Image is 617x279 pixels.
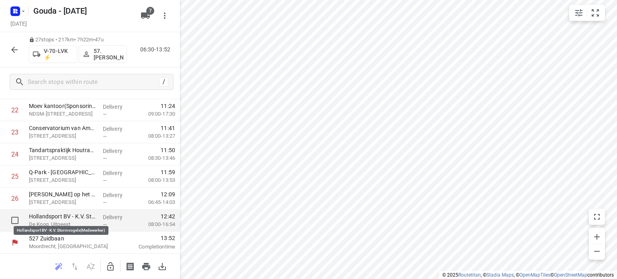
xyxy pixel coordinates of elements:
[140,45,174,54] p: 06:30-13:52
[95,37,103,43] span: 47u
[103,169,133,177] p: Delivery
[51,262,67,270] span: Reoptimize route
[29,168,96,176] p: Q-Park - Amsterdam - P1 Transformatorweg(Raymond Dijkstra & Sanderino Joren)
[7,212,23,228] span: Select
[137,8,153,24] button: 7
[103,177,107,183] span: —
[135,132,175,140] p: 08:00-13:27
[161,124,175,132] span: 11:41
[442,272,614,278] li: © 2025 , © , © © contributors
[103,200,107,206] span: —
[146,7,154,15] span: 7
[7,19,30,28] h5: Project date
[29,212,96,220] p: Hollandsport BV - K.V. Stormvogels(Medewerker)
[29,110,96,118] p: NDSM-[STREET_ADDRESS]
[587,5,603,21] button: Fit zoom
[103,125,133,133] p: Delivery
[519,272,550,278] a: OpenMapTiles
[29,124,96,132] p: Conservatorium van Amsterdam - Afdeling Facilitair(Chiel-Jan Schut)
[44,48,74,61] p: V-70-LVK ⚡
[122,234,175,242] span: 13:52
[571,5,587,21] button: Map settings
[458,272,481,278] a: Routetitan
[29,234,112,242] p: 527 Zuidbaan
[103,222,107,228] span: —
[11,195,18,202] div: 26
[11,151,18,158] div: 24
[486,272,514,278] a: Stadia Maps
[11,106,18,114] div: 22
[135,176,175,184] p: 08:00-13:53
[29,154,96,162] p: Barentszplein 6E, Amsterdam
[135,198,175,206] p: 06:45-14:03
[11,173,18,180] div: 25
[29,132,96,140] p: Oosterdokskade 151, Amsterdam
[157,8,173,24] button: More
[29,198,96,206] p: [STREET_ADDRESS]
[67,262,83,270] span: Reverse route
[29,220,96,228] p: De Koog, Uitgeest
[554,272,587,278] a: OpenStreetMap
[79,45,127,63] button: 57. [PERSON_NAME]
[29,242,112,250] p: Moordrecht, [GEOGRAPHIC_DATA]
[569,5,605,21] div: small contained button group
[161,102,175,110] span: 11:24
[103,213,133,221] p: Delivery
[103,191,133,199] p: Delivery
[28,76,159,88] input: Search stops within route
[161,146,175,154] span: 11:50
[29,102,96,110] p: Moev kantoor(Sponsoring Kika)
[138,262,154,270] span: Print route
[122,262,138,270] span: Print shipping labels
[135,154,175,162] p: 08:30-13:46
[94,48,123,61] p: 57. [PERSON_NAME]
[30,4,134,17] h5: Rename
[102,259,118,275] button: Unlock route
[29,36,127,44] p: 27 stops • 217km • 7h22m
[29,146,96,154] p: Tandartspraktijk Houtrak(Astrid van der Kuijl)
[11,128,18,136] div: 23
[103,147,133,155] p: Delivery
[93,37,95,43] span: •
[103,103,133,111] p: Delivery
[159,77,168,86] div: /
[154,262,170,270] span: Download route
[103,111,107,117] span: —
[122,243,175,251] p: Completion time
[29,176,96,184] p: Transformatorweg 38, Amsterdam
[103,133,107,139] span: —
[161,168,175,176] span: 11:59
[135,220,175,228] p: 08:00-16:54
[161,212,175,220] span: 12:42
[103,155,107,161] span: —
[161,190,175,198] span: 12:09
[135,110,175,118] p: 09:00-17:30
[29,190,96,198] p: [PERSON_NAME] op het werk – JBT Food & Diary Systems([PERSON_NAME])
[29,45,77,63] button: V-70-LVK ⚡
[83,262,99,270] span: Sort by time window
